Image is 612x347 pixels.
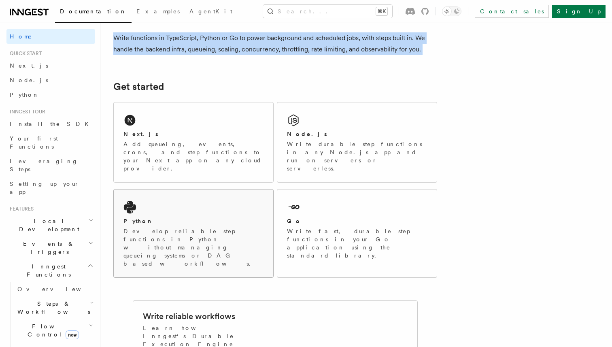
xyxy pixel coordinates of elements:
[287,140,427,172] p: Write durable step functions in any Node.js app and run on servers or serverless.
[189,8,232,15] span: AgentKit
[10,181,79,195] span: Setting up your app
[442,6,461,16] button: Toggle dark mode
[113,81,164,92] a: Get started
[14,282,95,296] a: Overview
[6,154,95,177] a: Leveraging Steps
[6,236,95,259] button: Events & Triggers
[287,130,327,138] h2: Node.js
[6,240,88,256] span: Events & Triggers
[10,62,48,69] span: Next.js
[143,311,235,322] h2: Write reliable workflows
[6,262,87,279] span: Inngest Functions
[552,5,606,18] a: Sign Up
[17,286,101,292] span: Overview
[6,117,95,131] a: Install the SDK
[6,217,88,233] span: Local Development
[113,189,274,278] a: PythonDevelop reliable step functions in Python without managing queueing systems or DAG based wo...
[185,2,237,22] a: AgentKit
[113,32,437,55] p: Write functions in TypeScript, Python or Go to power background and scheduled jobs, with steps bu...
[60,8,127,15] span: Documentation
[10,32,32,40] span: Home
[287,217,302,225] h2: Go
[113,102,274,183] a: Next.jsAdd queueing, events, crons, and step functions to your Next app on any cloud provider.
[6,109,45,115] span: Inngest tour
[277,189,437,278] a: GoWrite fast, durable step functions in your Go application using the standard library.
[10,158,78,172] span: Leveraging Steps
[14,322,89,338] span: Flow Control
[6,206,34,212] span: Features
[55,2,132,23] a: Documentation
[475,5,549,18] a: Contact sales
[6,29,95,44] a: Home
[123,130,158,138] h2: Next.js
[123,140,263,172] p: Add queueing, events, crons, and step functions to your Next app on any cloud provider.
[132,2,185,22] a: Examples
[6,50,42,57] span: Quick start
[10,121,93,127] span: Install the SDK
[287,227,427,260] p: Write fast, durable step functions in your Go application using the standard library.
[14,319,95,342] button: Flow Controlnew
[14,296,95,319] button: Steps & Workflows
[136,8,180,15] span: Examples
[6,259,95,282] button: Inngest Functions
[6,73,95,87] a: Node.js
[277,102,437,183] a: Node.jsWrite durable step functions in any Node.js app and run on servers or serverless.
[10,92,39,98] span: Python
[6,131,95,154] a: Your first Functions
[10,77,48,83] span: Node.js
[376,7,387,15] kbd: ⌘K
[6,58,95,73] a: Next.js
[123,227,263,268] p: Develop reliable step functions in Python without managing queueing systems or DAG based workflows.
[66,330,79,339] span: new
[6,87,95,102] a: Python
[263,5,392,18] button: Search...⌘K
[6,177,95,199] a: Setting up your app
[14,300,90,316] span: Steps & Workflows
[10,135,58,150] span: Your first Functions
[123,217,153,225] h2: Python
[6,214,95,236] button: Local Development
